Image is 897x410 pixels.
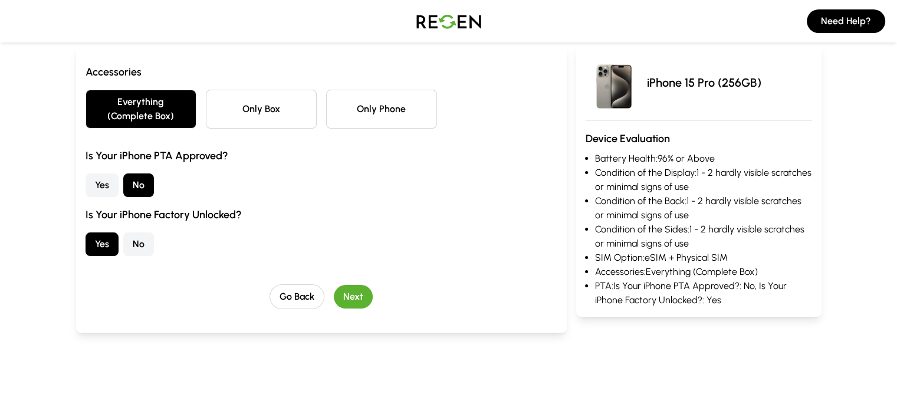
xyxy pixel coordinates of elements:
[86,232,119,256] button: Yes
[647,74,761,91] p: iPhone 15 Pro (256GB)
[334,285,373,309] button: Next
[408,5,490,38] img: Logo
[595,279,812,307] li: PTA: Is Your iPhone PTA Approved?: No, Is Your iPhone Factory Unlocked?: Yes
[270,284,324,309] button: Go Back
[586,130,812,147] h3: Device Evaluation
[595,194,812,222] li: Condition of the Back: 1 - 2 hardly visible scratches or minimal signs of use
[86,64,557,80] h3: Accessories
[206,90,317,129] button: Only Box
[595,222,812,251] li: Condition of the Sides: 1 - 2 hardly visible scratches or minimal signs of use
[807,9,885,33] button: Need Help?
[86,206,557,223] h3: Is Your iPhone Factory Unlocked?
[586,54,642,111] img: iPhone 15 Pro
[123,173,154,197] button: No
[123,232,154,256] button: No
[595,251,812,265] li: SIM Option: eSIM + Physical SIM
[326,90,437,129] button: Only Phone
[595,265,812,279] li: Accessories: Everything (Complete Box)
[595,166,812,194] li: Condition of the Display: 1 - 2 hardly visible scratches or minimal signs of use
[86,173,119,197] button: Yes
[595,152,812,166] li: Battery Health: 96% or Above
[86,90,196,129] button: Everything (Complete Box)
[86,147,557,164] h3: Is Your iPhone PTA Approved?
